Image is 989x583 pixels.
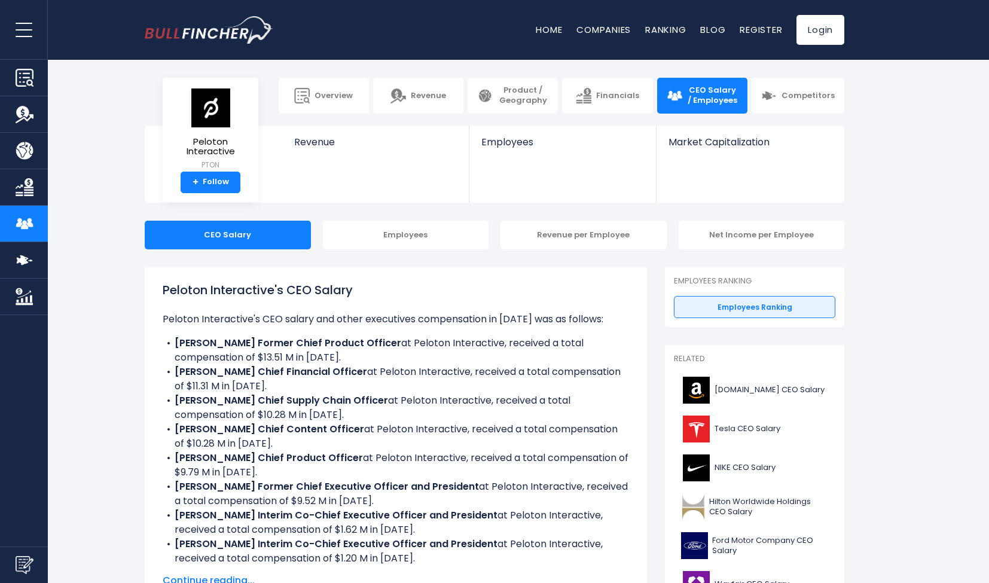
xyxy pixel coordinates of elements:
[681,532,709,559] img: F logo
[145,16,273,44] a: Go to homepage
[163,365,629,393] li: at Peloton Interactive, received a total compensation of $11.31 M in [DATE].
[681,454,711,481] img: NKE logo
[715,385,825,395] span: [DOMAIN_NAME] CEO Salary
[657,78,747,114] a: CEO Salary / Employees
[681,493,706,520] img: HLT logo
[715,424,780,434] span: Tesla CEO Salary
[497,86,548,106] span: Product / Geography
[163,312,629,326] p: Peloton Interactive's CEO salary and other executives compensation in [DATE] was as follows:
[163,451,629,480] li: at Peloton Interactive, received a total compensation of $9.79 M in [DATE].
[712,536,828,556] span: Ford Motor Company CEO Salary
[145,221,311,249] div: CEO Salary
[674,374,835,407] a: [DOMAIN_NAME] CEO Salary
[181,172,240,193] a: +Follow
[674,529,835,562] a: Ford Motor Company CEO Salary
[674,451,835,484] a: NIKE CEO Salary
[576,23,631,36] a: Companies
[411,91,446,101] span: Revenue
[596,91,639,101] span: Financials
[500,221,667,249] div: Revenue per Employee
[193,177,199,188] strong: +
[163,336,629,365] li: at Peloton Interactive, received a total compensation of $13.51 M in [DATE].
[645,23,686,36] a: Ranking
[172,137,249,157] span: Peloton Interactive
[373,78,463,114] a: Revenue
[715,463,776,473] span: NIKE CEO Salary
[163,480,629,508] li: at Peloton Interactive, received a total compensation of $9.52 M in [DATE].
[468,78,558,114] a: Product / Geography
[323,221,489,249] div: Employees
[687,86,738,106] span: CEO Salary / Employees
[481,136,643,148] span: Employees
[175,422,364,436] b: [PERSON_NAME] Chief Content Officer
[674,276,835,286] p: Employees Ranking
[674,413,835,445] a: Tesla CEO Salary
[175,365,367,379] b: [PERSON_NAME] Chief Financial Officer
[782,91,835,101] span: Competitors
[172,160,249,170] small: PTON
[796,15,844,45] a: Login
[172,87,249,172] a: Peloton Interactive PTON
[752,78,844,114] a: Competitors
[163,393,629,422] li: at Peloton Interactive, received a total compensation of $10.28 M in [DATE].
[469,126,655,168] a: Employees
[175,393,388,407] b: [PERSON_NAME] Chief Supply Chain Officer
[163,281,629,299] h1: Peloton Interactive's CEO Salary
[175,537,497,551] b: [PERSON_NAME] Interim Co-Chief Executive Officer and President
[674,354,835,364] p: Related
[562,78,652,114] a: Financials
[282,126,469,168] a: Revenue
[674,490,835,523] a: Hilton Worldwide Holdings CEO Salary
[669,136,831,148] span: Market Capitalization
[700,23,725,36] a: Blog
[740,23,782,36] a: Register
[175,508,497,522] b: [PERSON_NAME] Interim Co-Chief Executive Officer and President
[163,537,629,566] li: at Peloton Interactive, received a total compensation of $1.20 M in [DATE].
[657,126,843,168] a: Market Capitalization
[536,23,562,36] a: Home
[175,336,401,350] b: [PERSON_NAME] Former Chief Product Officer
[145,16,273,44] img: bullfincher logo
[679,221,845,249] div: Net Income per Employee
[315,91,353,101] span: Overview
[163,508,629,537] li: at Peloton Interactive, received a total compensation of $1.62 M in [DATE].
[163,422,629,451] li: at Peloton Interactive, received a total compensation of $10.28 M in [DATE].
[681,377,711,404] img: AMZN logo
[674,296,835,319] a: Employees Ranking
[175,480,479,493] b: [PERSON_NAME] Former Chief Executive Officer and President
[279,78,369,114] a: Overview
[681,416,711,442] img: TSLA logo
[709,497,828,517] span: Hilton Worldwide Holdings CEO Salary
[294,136,457,148] span: Revenue
[175,451,363,465] b: [PERSON_NAME] Chief Product Officer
